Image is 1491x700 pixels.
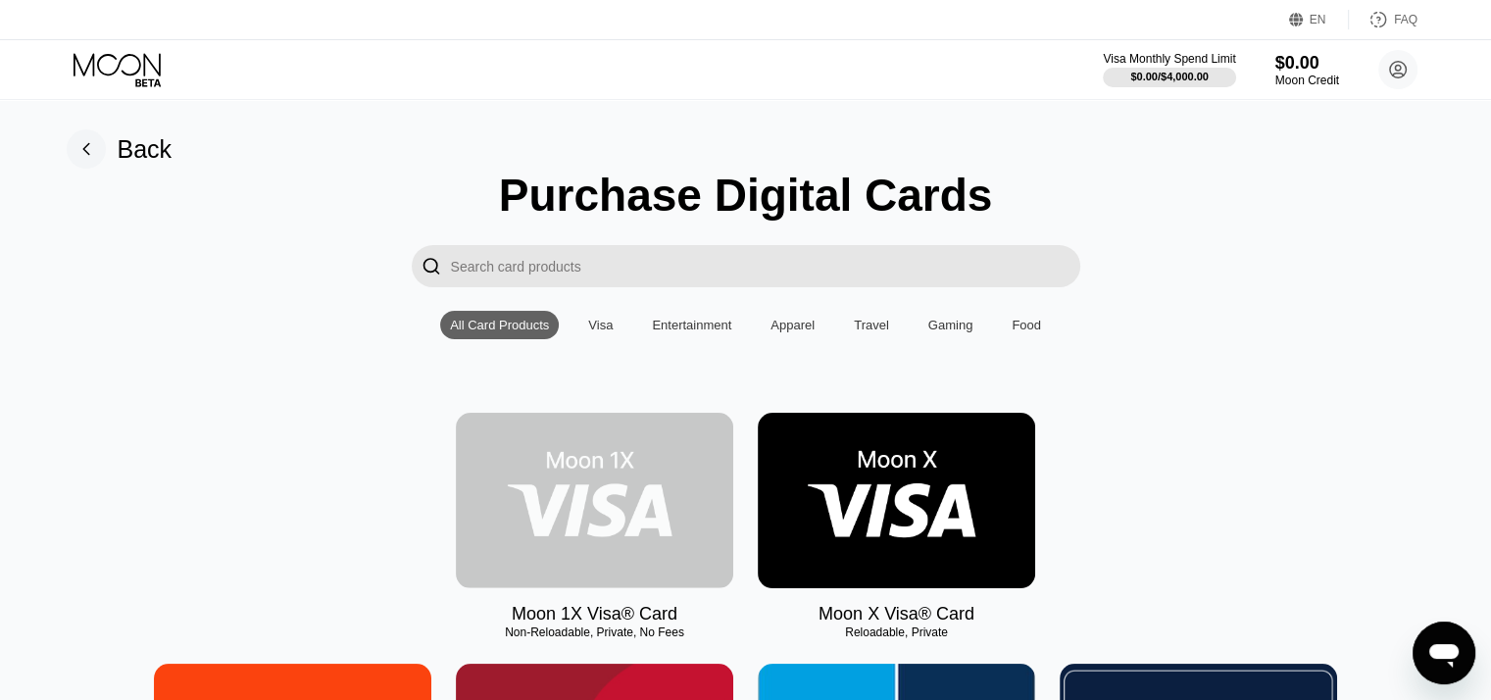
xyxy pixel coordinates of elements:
div: Reloadable, Private [758,625,1035,639]
div: Food [1002,311,1051,339]
div: Back [67,129,173,169]
div: Visa [588,318,613,332]
div: All Card Products [440,311,559,339]
div: Apparel [770,318,815,332]
div: Purchase Digital Cards [499,169,993,222]
div: Entertainment [652,318,731,332]
div:  [422,255,441,277]
input: Search card products [451,245,1080,287]
div: Visa [578,311,622,339]
div: Moon Credit [1275,74,1339,87]
div: EN [1289,10,1349,29]
div: Travel [844,311,899,339]
div: $0.00 [1275,53,1339,74]
div: $0.00Moon Credit [1275,53,1339,87]
div: Food [1012,318,1041,332]
div: Gaming [919,311,983,339]
div: Travel [854,318,889,332]
div: Visa Monthly Spend Limit [1103,52,1235,66]
div: $0.00 / $4,000.00 [1130,71,1209,82]
div: All Card Products [450,318,549,332]
div: Entertainment [642,311,741,339]
div: Apparel [761,311,824,339]
div: Moon 1X Visa® Card [512,604,677,625]
div: Moon X Visa® Card [819,604,974,625]
div: Visa Monthly Spend Limit$0.00/$4,000.00 [1103,52,1235,87]
div: FAQ [1349,10,1417,29]
iframe: Button to launch messaging window [1413,622,1475,684]
div: EN [1310,13,1326,26]
div: Back [118,135,173,164]
div: Gaming [928,318,973,332]
div:  [412,245,451,287]
div: Non-Reloadable, Private, No Fees [456,625,733,639]
div: FAQ [1394,13,1417,26]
